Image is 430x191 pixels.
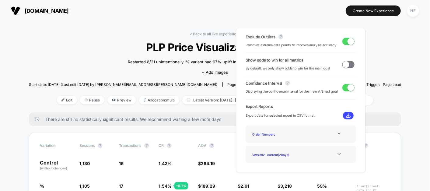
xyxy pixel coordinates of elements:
[202,70,228,75] span: + Add Images
[241,183,250,189] span: 2.91
[79,183,90,189] span: 1,105
[246,89,338,94] span: Displaying the confidence interval for the main A/B test goal
[40,160,73,171] p: Control
[40,166,67,170] span: (without changes)
[85,98,88,101] img: end
[167,143,172,148] button: ?
[107,96,136,104] span: Preview
[190,32,240,36] a: < Back to all live experiences
[280,183,292,189] span: 3,218
[357,143,390,148] span: CI
[159,183,172,189] span: 1.54 %
[246,65,330,71] span: By default, we only show odds to win for the main goal
[246,42,336,48] span: Removes extreme data points to improve analysis accuracy
[346,113,351,118] img: download
[250,150,299,159] div: Version 2 - current ( 2 Days)
[139,96,179,104] span: Allocation: multi
[119,161,124,166] span: 16
[246,113,315,118] span: Export data for selected report in CSV format
[238,183,250,189] span: $
[250,130,299,138] div: Order Numbers
[40,183,44,189] span: %
[174,182,188,189] div: + 8.7 %
[201,161,215,166] span: 264.19
[80,96,104,104] span: Pause
[383,82,401,87] span: Page Load
[407,5,419,17] div: HE
[198,143,206,148] span: AOV
[159,161,172,166] span: 1.42 %
[79,161,90,166] span: 1,130
[201,183,215,189] span: 189.29
[246,58,303,62] span: Show odds to win for all metrics
[98,143,103,148] button: ?
[128,59,296,65] span: Restarted 8/21 unintentionally. % variant had 67% uplift in CVR and 16% uplift in ATC rate
[119,143,141,148] span: Transactions
[246,34,275,39] span: Exclude Outliers
[187,98,190,101] img: calendar
[198,161,215,166] span: $
[227,82,252,87] div: Pages:
[45,117,389,122] span: There are still no statistically significant results. We recommend waiting a few more days
[278,183,292,189] span: $
[119,183,123,189] span: 17
[346,5,401,16] button: Create New Experience
[357,162,390,171] span: ---
[9,6,71,16] button: [DOMAIN_NAME]
[40,143,73,148] span: Variation
[159,143,164,148] span: CR
[25,8,69,14] span: [DOMAIN_NAME]
[198,183,215,189] span: $
[317,183,327,189] span: 59%
[29,82,217,87] span: Start date: [DATE] (Last edit [DATE] by [PERSON_NAME][EMAIL_ADDRESS][PERSON_NAME][DOMAIN_NAME])
[79,143,95,148] span: Sessions
[57,96,77,104] span: Edit
[47,41,383,54] span: PLP Price Visualizations
[11,6,20,15] img: Visually logo
[144,143,149,148] button: ?
[209,143,214,148] button: ?
[246,81,282,86] span: Confidence Interval
[182,96,258,104] span: Latest Version: [DATE] - [DATE]
[405,5,421,17] button: HE
[366,82,401,87] div: Trigger:
[285,81,290,86] button: ?
[246,104,356,109] span: Export Reports
[278,34,283,39] button: ?
[144,98,146,102] img: rebalance
[61,98,65,101] img: edit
